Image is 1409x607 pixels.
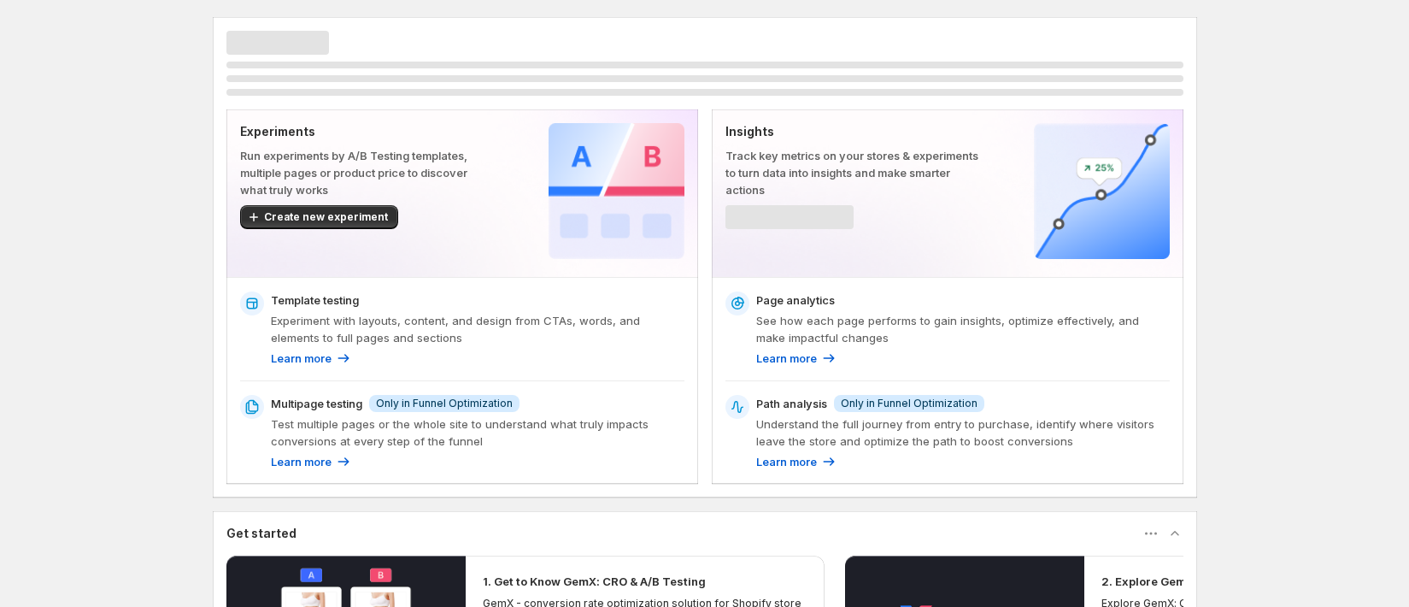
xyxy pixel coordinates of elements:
[483,573,706,590] h2: 1. Get to Know GemX: CRO & A/B Testing
[271,292,359,309] p: Template testing
[756,453,837,470] a: Learn more
[756,312,1170,346] p: See how each page performs to gain insights, optimize effectively, and make impactful changes
[376,397,513,410] span: Only in Funnel Optimization
[271,312,684,346] p: Experiment with layouts, content, and design from CTAs, words, and elements to full pages and sec...
[271,453,352,470] a: Learn more
[240,205,398,229] button: Create new experiment
[756,350,837,367] a: Learn more
[240,147,494,198] p: Run experiments by A/B Testing templates, multiple pages or product price to discover what truly ...
[756,292,835,309] p: Page analytics
[756,415,1170,450] p: Understand the full journey from entry to purchase, identify where visitors leave the store and o...
[725,147,979,198] p: Track key metrics on your stores & experiments to turn data into insights and make smarter actions
[271,350,332,367] p: Learn more
[1101,573,1366,590] h2: 2. Explore GemX: CRO & A/B Testing Use Cases
[271,415,684,450] p: Test multiple pages or the whole site to understand what truly impacts conversions at every step ...
[226,525,296,542] h3: Get started
[1034,123,1170,259] img: Insights
[271,395,362,412] p: Multipage testing
[725,123,979,140] p: Insights
[264,210,388,224] span: Create new experiment
[756,350,817,367] p: Learn more
[756,453,817,470] p: Learn more
[756,395,827,412] p: Path analysis
[240,123,494,140] p: Experiments
[549,123,684,259] img: Experiments
[271,350,352,367] a: Learn more
[841,397,977,410] span: Only in Funnel Optimization
[271,453,332,470] p: Learn more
